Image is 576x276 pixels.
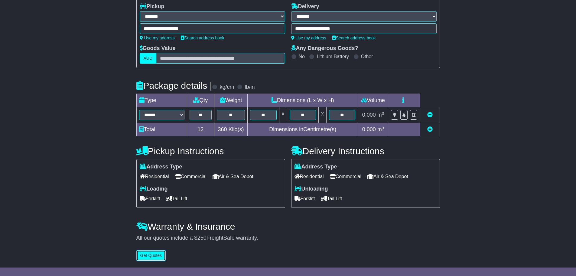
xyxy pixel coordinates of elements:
span: Commercial [330,172,361,181]
a: Remove this item [427,112,433,118]
td: Kilo(s) [214,123,248,136]
label: Other [361,54,373,59]
label: AUD [140,53,157,64]
label: Goods Value [140,45,176,52]
td: Volume [358,94,388,107]
sup: 3 [382,126,384,130]
span: Forklift [140,194,160,203]
sup: 3 [382,111,384,116]
a: Add new item [427,126,433,132]
a: Use my address [140,35,175,40]
span: Air & Sea Depot [213,172,253,181]
label: Delivery [291,3,319,10]
td: Dimensions in Centimetre(s) [248,123,358,136]
span: 250 [197,235,207,241]
span: 0.000 [362,126,376,132]
span: Air & Sea Depot [367,172,408,181]
label: Address Type [140,164,182,170]
span: 0.000 [362,112,376,118]
td: x [318,107,326,123]
span: Residential [295,172,324,181]
label: lb/in [245,84,255,91]
label: Unloading [295,186,328,192]
span: m [377,126,384,132]
span: Tail Lift [321,194,342,203]
label: Loading [140,186,168,192]
label: Any Dangerous Goods? [291,45,358,52]
td: Total [136,123,187,136]
td: Type [136,94,187,107]
span: Forklift [295,194,315,203]
span: m [377,112,384,118]
label: kg/cm [220,84,234,91]
label: No [299,54,305,59]
a: Search address book [332,35,376,40]
span: 360 [218,126,227,132]
span: Tail Lift [166,194,187,203]
td: 12 [187,123,214,136]
h4: Package details | [136,81,212,91]
label: Address Type [295,164,337,170]
td: Qty [187,94,214,107]
h4: Delivery Instructions [291,146,440,156]
label: Lithium Battery [317,54,349,59]
div: All our quotes include a $ FreightSafe warranty. [136,235,440,241]
h4: Pickup Instructions [136,146,285,156]
span: Residential [140,172,169,181]
td: Weight [214,94,248,107]
h4: Warranty & Insurance [136,221,440,231]
td: x [279,107,287,123]
td: Dimensions (L x W x H) [248,94,358,107]
button: Get Quotes [136,250,166,261]
a: Use my address [291,35,326,40]
span: Commercial [175,172,207,181]
a: Search address book [181,35,224,40]
label: Pickup [140,3,164,10]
